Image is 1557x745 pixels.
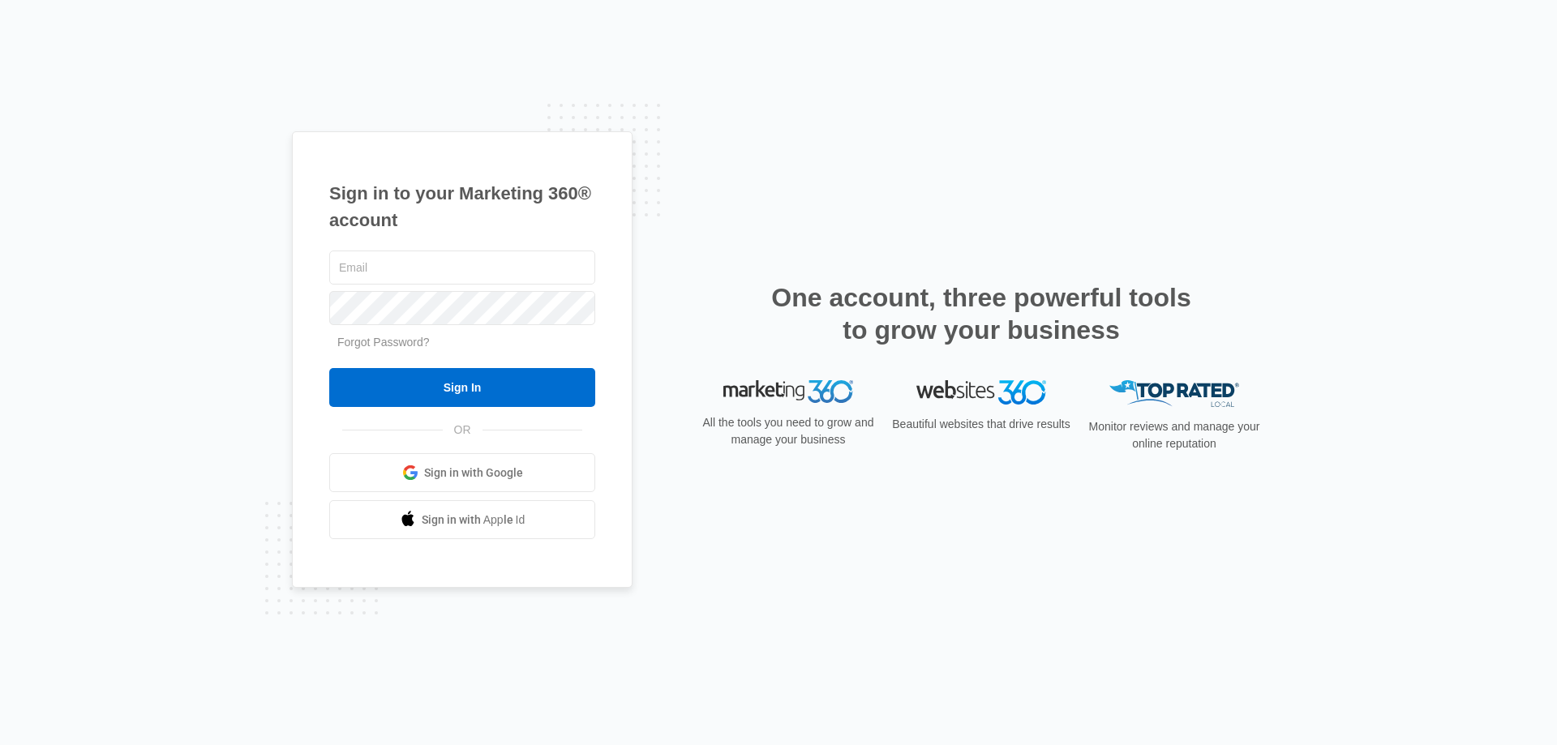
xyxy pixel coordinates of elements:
[916,380,1046,404] img: Websites 360
[697,414,879,448] p: All the tools you need to grow and manage your business
[424,465,523,482] span: Sign in with Google
[766,281,1196,346] h2: One account, three powerful tools to grow your business
[329,180,595,233] h1: Sign in to your Marketing 360® account
[329,368,595,407] input: Sign In
[723,380,853,403] img: Marketing 360
[443,422,483,439] span: OR
[890,416,1072,433] p: Beautiful websites that drive results
[329,453,595,492] a: Sign in with Google
[1109,380,1239,407] img: Top Rated Local
[1083,418,1265,452] p: Monitor reviews and manage your online reputation
[422,512,525,529] span: Sign in with Apple Id
[329,250,595,285] input: Email
[329,500,595,539] a: Sign in with Apple Id
[337,336,430,349] a: Forgot Password?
